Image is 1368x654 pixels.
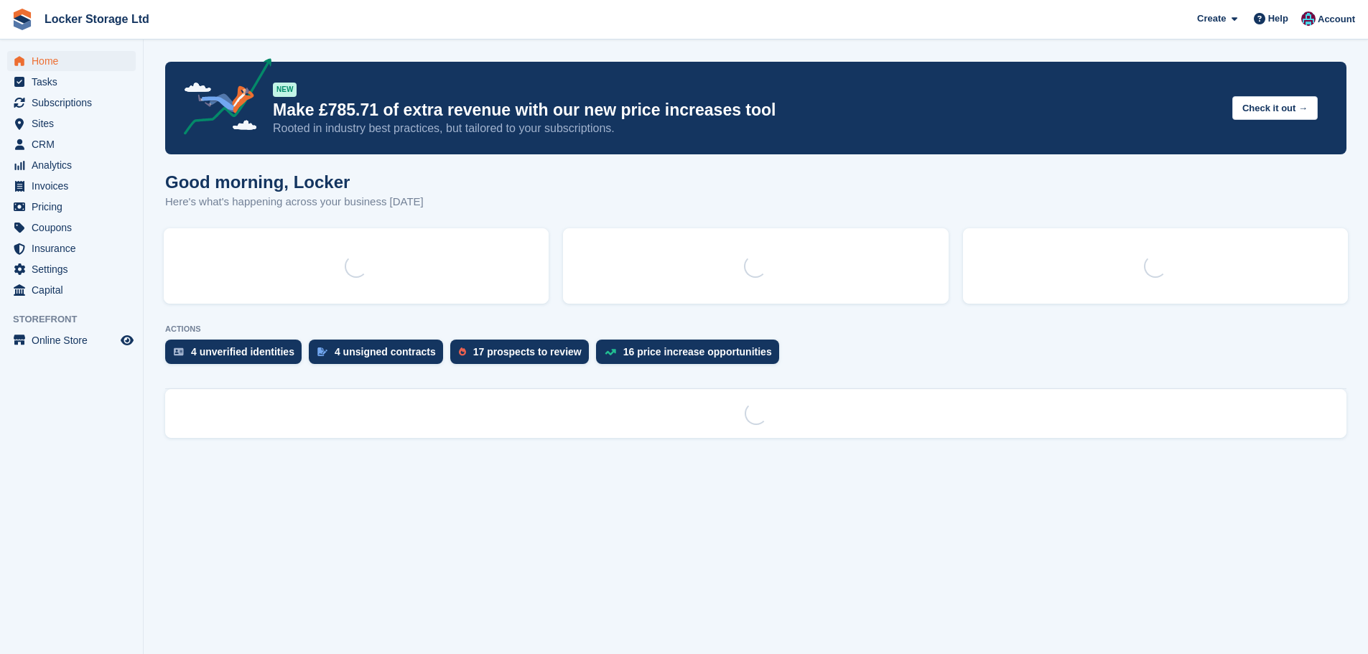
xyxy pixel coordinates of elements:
img: contract_signature_icon-13c848040528278c33f63329250d36e43548de30e8caae1d1a13099fd9432cc5.svg [317,347,327,356]
span: Online Store [32,330,118,350]
span: Storefront [13,312,143,327]
div: NEW [273,83,297,97]
a: 4 unverified identities [165,340,309,371]
a: menu [7,113,136,134]
img: price_increase_opportunities-93ffe204e8149a01c8c9dc8f82e8f89637d9d84a8eef4429ea346261dce0b2c0.svg [605,349,616,355]
div: 17 prospects to review [473,346,582,358]
img: Locker Storage Ltd [1301,11,1316,26]
span: Settings [32,259,118,279]
h1: Good morning, Locker [165,172,424,192]
span: Tasks [32,72,118,92]
div: 4 unsigned contracts [335,346,436,358]
a: menu [7,330,136,350]
a: Preview store [118,332,136,349]
a: menu [7,238,136,258]
a: Locker Storage Ltd [39,7,155,31]
a: 16 price increase opportunities [596,340,786,371]
span: Subscriptions [32,93,118,113]
span: Create [1197,11,1226,26]
span: Sites [32,113,118,134]
span: Account [1318,12,1355,27]
span: Invoices [32,176,118,196]
a: menu [7,218,136,238]
span: Insurance [32,238,118,258]
span: Coupons [32,218,118,238]
a: menu [7,155,136,175]
a: menu [7,280,136,300]
span: Analytics [32,155,118,175]
span: Capital [32,280,118,300]
img: stora-icon-8386f47178a22dfd0bd8f6a31ec36ba5ce8667c1dd55bd0f319d3a0aa187defe.svg [11,9,33,30]
div: 16 price increase opportunities [623,346,772,358]
a: menu [7,93,136,113]
a: menu [7,197,136,217]
img: verify_identity-adf6edd0f0f0b5bbfe63781bf79b02c33cf7c696d77639b501bdc392416b5a36.svg [174,347,184,356]
a: 17 prospects to review [450,340,596,371]
p: Make £785.71 of extra revenue with our new price increases tool [273,100,1221,121]
p: Here's what's happening across your business [DATE] [165,194,424,210]
a: menu [7,176,136,196]
a: menu [7,51,136,71]
span: CRM [32,134,118,154]
a: menu [7,134,136,154]
img: prospect-51fa495bee0391a8d652442698ab0144808aea92771e9ea1ae160a38d050c398.svg [459,347,466,356]
p: ACTIONS [165,324,1346,334]
a: menu [7,259,136,279]
p: Rooted in industry best practices, but tailored to your subscriptions. [273,121,1221,136]
button: Check it out → [1232,96,1318,120]
div: 4 unverified identities [191,346,294,358]
a: menu [7,72,136,92]
span: Home [32,51,118,71]
span: Pricing [32,197,118,217]
img: price-adjustments-announcement-icon-8257ccfd72463d97f412b2fc003d46551f7dbcb40ab6d574587a9cd5c0d94... [172,58,272,140]
a: 4 unsigned contracts [309,340,450,371]
span: Help [1268,11,1288,26]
